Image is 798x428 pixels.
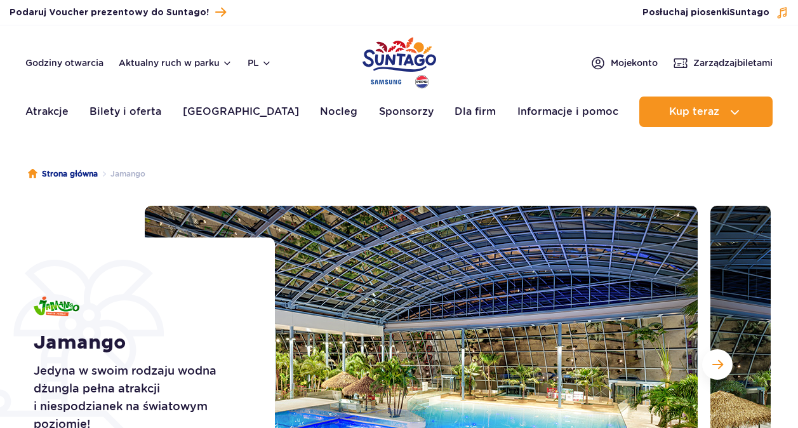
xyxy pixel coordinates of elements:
img: Jamango [34,297,79,316]
a: Bilety i oferta [90,97,161,127]
a: [GEOGRAPHIC_DATA] [183,97,299,127]
a: Informacje i pomoc [517,97,618,127]
span: Podaruj Voucher prezentowy do Suntago! [10,6,209,19]
a: Park of Poland [362,32,436,90]
a: Dla firm [455,97,496,127]
a: Godziny otwarcia [25,57,103,69]
a: Mojekonto [590,55,658,70]
a: Atrakcje [25,97,69,127]
button: Aktualny ruch w parku [119,58,232,68]
button: Posłuchaj piosenkiSuntago [642,6,788,19]
span: Moje konto [611,57,658,69]
a: Strona główna [28,168,98,180]
a: Podaruj Voucher prezentowy do Suntago! [10,4,226,21]
span: Zarządzaj biletami [693,57,773,69]
a: Nocleg [320,97,357,127]
a: Sponsorzy [379,97,434,127]
span: Suntago [729,8,769,17]
li: Jamango [98,168,145,180]
a: Zarządzajbiletami [673,55,773,70]
span: Kup teraz [669,106,719,117]
button: pl [248,57,272,69]
span: Posłuchaj piosenki [642,6,769,19]
button: Następny slajd [702,349,733,380]
button: Kup teraz [639,97,773,127]
h1: Jamango [34,331,246,354]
